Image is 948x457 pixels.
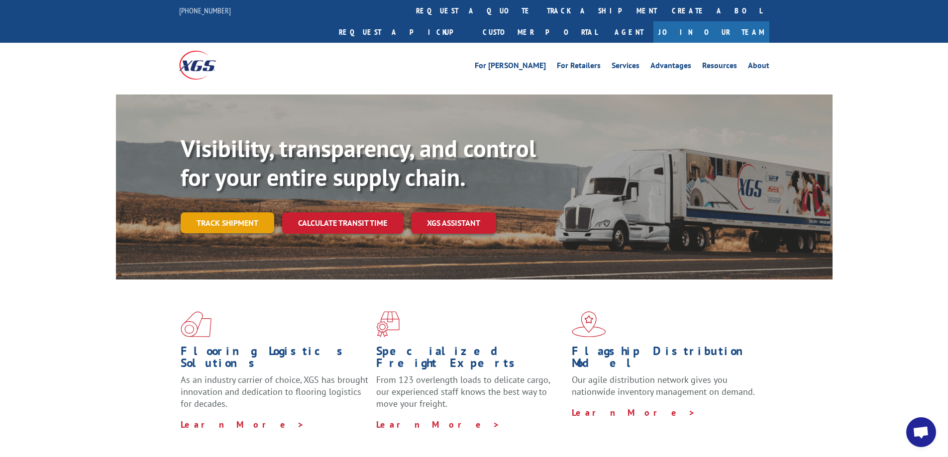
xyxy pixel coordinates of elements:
a: For Retailers [557,62,601,73]
b: Visibility, transparency, and control for your entire supply chain. [181,133,536,192]
a: Resources [702,62,737,73]
h1: Flooring Logistics Solutions [181,345,369,374]
a: Track shipment [181,212,274,233]
a: About [748,62,769,73]
a: Learn More > [572,407,696,418]
a: Join Our Team [653,21,769,43]
h1: Flagship Distribution Model [572,345,760,374]
a: Learn More > [181,419,305,430]
a: Advantages [650,62,691,73]
h1: Specialized Freight Experts [376,345,564,374]
a: For [PERSON_NAME] [475,62,546,73]
a: XGS ASSISTANT [411,212,496,234]
img: xgs-icon-total-supply-chain-intelligence-red [181,311,211,337]
a: Services [612,62,639,73]
a: Calculate transit time [282,212,403,234]
a: Customer Portal [475,21,605,43]
span: Our agile distribution network gives you nationwide inventory management on demand. [572,374,755,397]
p: From 123 overlength loads to delicate cargo, our experienced staff knows the best way to move you... [376,374,564,418]
span: As an industry carrier of choice, XGS has brought innovation and dedication to flooring logistics... [181,374,368,409]
a: Agent [605,21,653,43]
a: Learn More > [376,419,500,430]
img: xgs-icon-flagship-distribution-model-red [572,311,606,337]
img: xgs-icon-focused-on-flooring-red [376,311,400,337]
a: Open chat [906,417,936,447]
a: [PHONE_NUMBER] [179,5,231,15]
a: Request a pickup [331,21,475,43]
